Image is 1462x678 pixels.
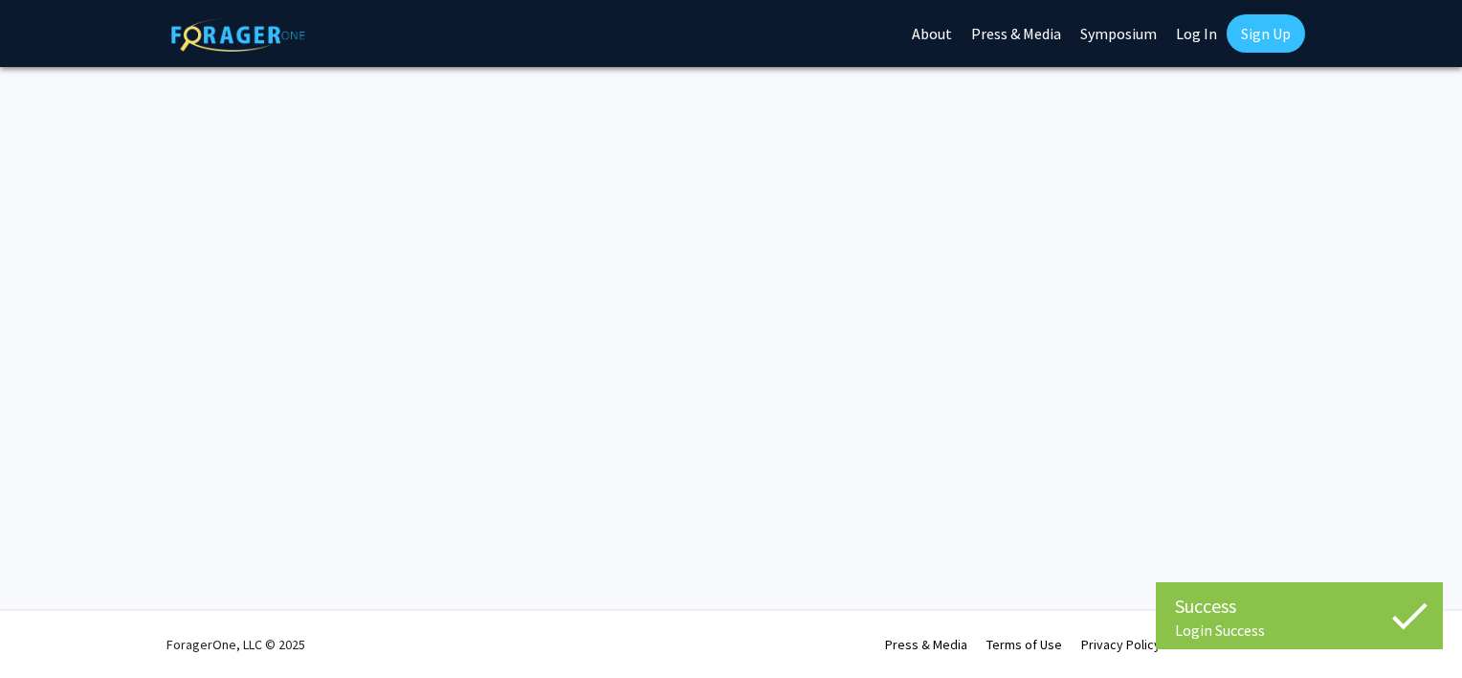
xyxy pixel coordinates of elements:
a: Privacy Policy [1081,636,1161,653]
div: ForagerOne, LLC © 2025 [166,611,305,678]
div: Success [1175,592,1424,621]
a: Terms of Use [986,636,1062,653]
a: Sign Up [1227,14,1305,53]
a: Press & Media [885,636,967,653]
img: ForagerOne Logo [171,18,305,52]
div: Login Success [1175,621,1424,640]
